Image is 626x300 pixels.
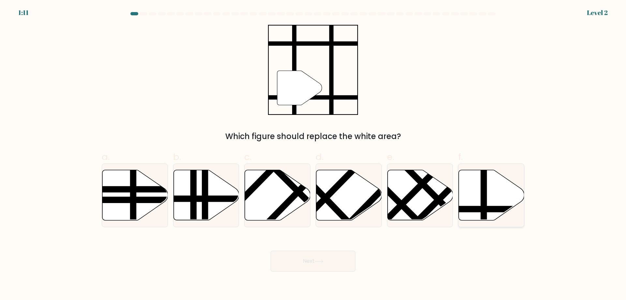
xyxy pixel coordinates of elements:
span: b. [173,150,181,163]
span: f. [458,150,463,163]
button: Next [271,251,355,272]
div: 1:11 [18,8,29,18]
span: e. [387,150,394,163]
div: Level 2 [587,8,608,18]
span: c. [244,150,251,163]
div: Which figure should replace the white area? [106,131,520,142]
g: " [277,71,322,105]
span: d. [316,150,323,163]
span: a. [102,150,110,163]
